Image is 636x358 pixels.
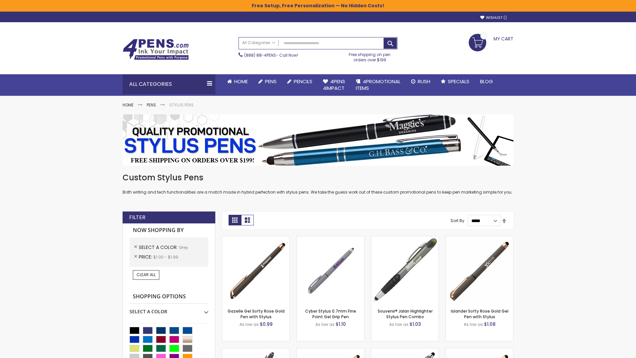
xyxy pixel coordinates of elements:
[378,308,433,319] a: Souvenir® Jalan Highlighter Stylus Pen Combo
[244,52,276,58] a: (888) 88-4PENS
[356,78,400,91] span: 4PROMOTIONAL ITEMS
[130,223,208,237] strong: Now Shopping by
[336,321,346,328] span: $1.10
[451,308,508,319] a: Islander Softy Rose Gold Gel Pen with Stylus
[450,218,464,223] label: Sort By
[484,321,496,328] span: $1.08
[480,78,493,85] span: Blog
[418,78,430,85] span: Rush
[123,102,133,108] a: Home
[448,78,469,85] span: Specials
[480,15,507,20] a: Wishlist
[139,244,179,251] span: Select A Color
[147,102,156,108] a: Pens
[475,74,498,89] a: Blog
[139,254,153,260] span: Price
[323,78,345,91] span: 4Pens 4impact
[297,348,364,354] a: Gazelle Gel Softy Rose Gold Pen with Stylus - ColorJet-Grey
[371,348,439,354] a: Minnelli Softy Pen with Stylus - Laser Engraved-Grey
[318,74,350,96] a: 4Pens4impact
[130,290,208,304] strong: Shopping Options
[222,236,290,242] a: Gazelle Gel Softy Rose Gold Pen with Stylus-Grey
[136,272,156,277] span: Clear All
[239,322,259,327] span: As low as
[123,114,513,166] img: Stylus Pens
[409,321,421,328] span: $1.03
[244,52,298,58] span: - Call Now!
[242,40,275,45] span: All Categories
[305,308,356,319] a: Cyber Stylus 0.7mm Fine Point Gel Grip Pen
[222,74,253,89] a: Home
[297,236,364,242] a: Cyber Stylus 0.7mm Fine Point Gel Grip Pen-Grey
[234,78,248,85] span: Home
[371,236,439,242] a: Souvenir® Jalan Highlighter Stylus Pen Combo-Grey
[253,74,282,89] a: Pens
[342,49,398,63] div: Free shipping on pen orders over $199
[260,321,273,328] span: $0.99
[446,236,513,242] a: Islander Softy Rose Gold Gel Pen with Stylus-Grey
[179,245,188,250] span: Grey
[169,102,194,108] strong: Stylus Pens
[123,172,513,195] div: Both writing and tech functionalities are a match made in hybrid perfection with stylus pens. We ...
[228,308,285,319] a: Gazelle Gel Softy Rose Gold Pen with Stylus
[129,214,145,221] strong: Filter
[282,74,318,89] a: Pencils
[265,78,277,85] span: Pens
[297,236,364,304] img: Cyber Stylus 0.7mm Fine Point Gel Grip Pen-Grey
[123,74,215,94] div: All Categories
[133,270,159,279] a: Clear All
[123,39,189,60] img: 4Pens Custom Pens and Promotional Products
[406,74,436,89] a: Rush
[436,74,475,89] a: Specials
[294,78,312,85] span: Pencils
[229,215,241,225] strong: Grid
[464,322,483,327] span: As low as
[123,172,513,183] h1: Custom Stylus Pens
[315,322,335,327] span: As low as
[130,304,208,315] div: Select A Color
[389,322,408,327] span: As low as
[371,236,439,304] img: Souvenir® Jalan Highlighter Stylus Pen Combo-Grey
[222,348,290,354] a: Custom Soft Touch® Metal Pens with Stylus-Grey
[153,254,178,260] span: $1.00 - $1.99
[350,74,406,96] a: 4PROMOTIONALITEMS
[222,236,290,304] img: Gazelle Gel Softy Rose Gold Pen with Stylus-Grey
[446,236,513,304] img: Islander Softy Rose Gold Gel Pen with Stylus-Grey
[446,348,513,354] a: Islander Softy Rose Gold Gel Pen with Stylus - ColorJet Imprint-Grey
[239,37,279,48] a: All Categories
